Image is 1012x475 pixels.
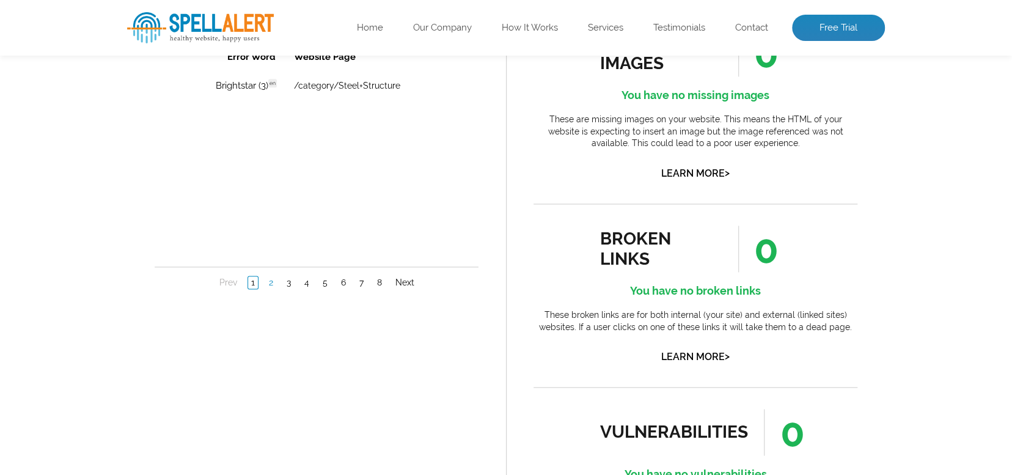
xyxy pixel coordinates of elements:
[792,15,885,42] a: Free Trial
[738,226,779,272] span: 0
[533,281,857,301] h4: You have no broken links
[661,351,730,363] a: Learn More>
[114,37,122,46] span: en
[764,409,804,455] span: 0
[165,235,176,247] a: 5
[725,164,730,182] span: >
[661,168,730,179] a: Learn More>
[127,12,274,43] img: SpellAlert
[238,235,263,247] a: Next
[131,1,292,29] th: Website Page
[32,31,130,57] td: Brightstar (3)
[533,86,857,105] h4: You have no missing images
[653,22,705,34] a: Testimonials
[600,229,711,269] div: broken links
[219,235,230,247] a: 8
[129,235,139,247] a: 3
[502,22,558,34] a: How It Works
[202,235,212,247] a: 7
[111,235,122,247] a: 2
[533,309,857,333] p: These broken links are for both internal (your site) and external (linked sites) websites. If a u...
[183,235,194,247] a: 6
[588,22,623,34] a: Services
[93,234,104,248] a: 1
[600,422,749,442] div: vulnerabilities
[32,1,130,29] th: Error Word
[725,348,730,365] span: >
[139,39,246,49] a: /category/Steel+Structure
[147,235,158,247] a: 4
[533,114,857,150] p: These are missing images on your website. This means the HTML of your website is expecting to ins...
[413,22,472,34] a: Our Company
[357,22,383,34] a: Home
[735,22,768,34] a: Contact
